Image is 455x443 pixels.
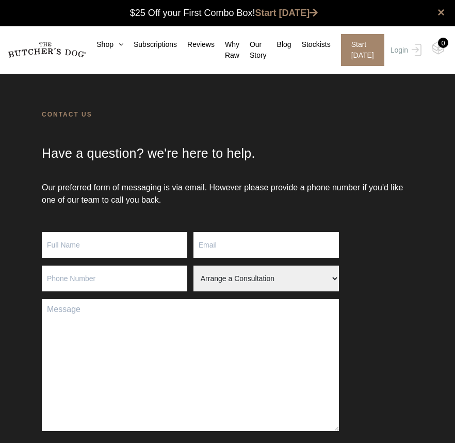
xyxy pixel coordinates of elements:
a: close [437,6,445,19]
input: Email [193,232,339,258]
h2: Have a question? we're here to help. [42,145,413,182]
div: 0 [438,38,448,48]
input: Full Name [42,232,187,258]
a: Login [388,34,421,66]
a: Subscriptions [123,39,177,50]
a: Shop [86,39,123,50]
a: Reviews [177,39,215,50]
a: Start [DATE] [331,34,388,66]
a: Blog [267,39,291,50]
a: Start [DATE] [255,8,318,18]
input: Phone Number [42,266,187,291]
img: TBD_Cart-Empty.png [432,41,445,55]
p: Our preferred form of messaging is via email. However please provide a phone number if you'd like... [42,182,413,232]
a: Stockists [291,39,331,50]
a: Why Raw [215,39,239,61]
span: Start [DATE] [341,34,384,66]
h1: Contact Us [42,109,413,145]
a: Our Story [239,39,267,61]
